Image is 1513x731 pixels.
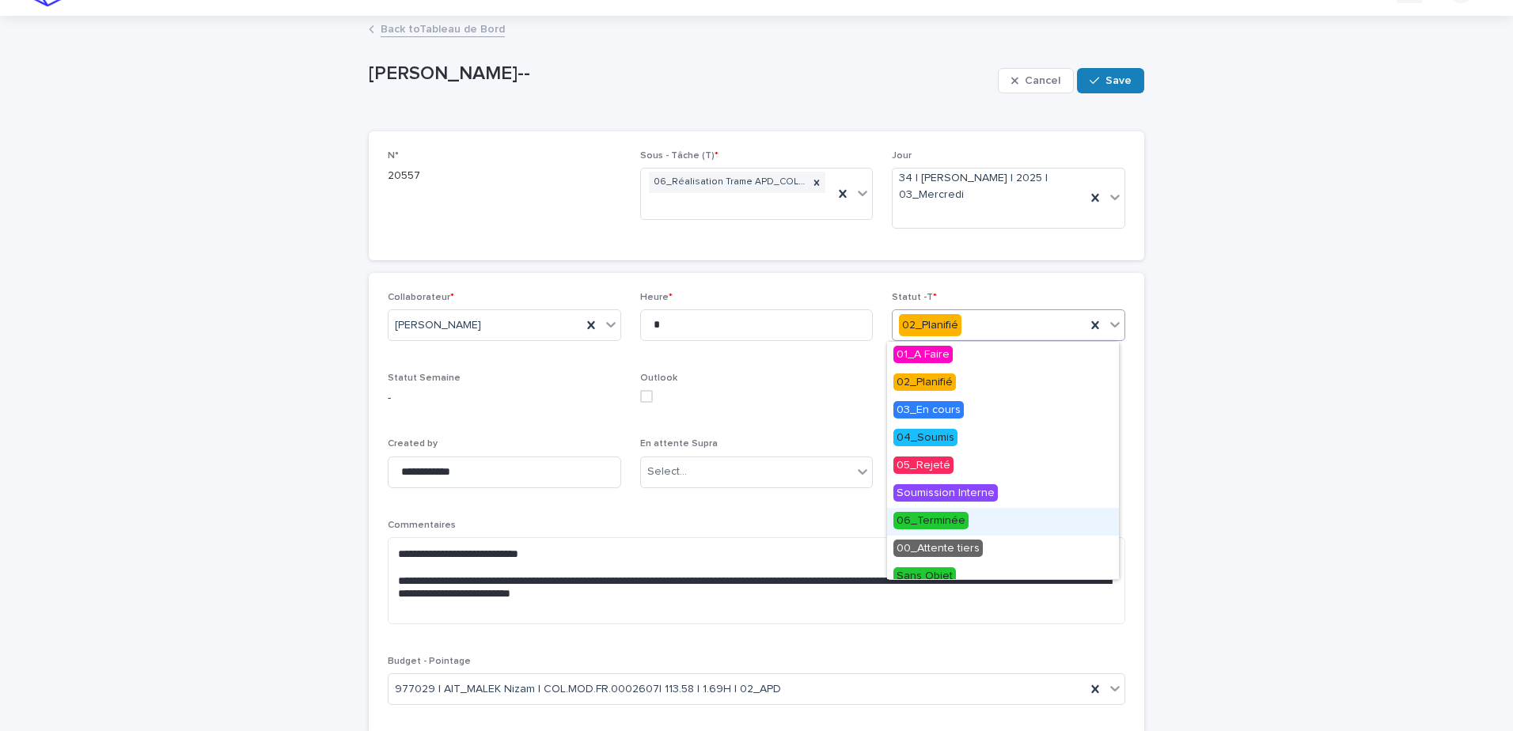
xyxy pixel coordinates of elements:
[388,390,621,407] p: -
[893,540,983,557] span: 00_Attente tiers
[647,464,687,480] div: Select...
[388,373,461,383] span: Statut Semaine
[892,151,912,161] span: Jour
[640,293,673,302] span: Heure
[893,429,957,446] span: 04_Soumis
[887,453,1119,480] div: 05_Rejeté
[388,168,621,184] p: 20557
[1025,75,1060,86] span: Cancel
[388,293,454,302] span: Collaborateur
[388,657,471,666] span: Budget - Pointage
[388,521,456,530] span: Commentaires
[893,456,954,474] span: 05_Rejeté
[887,342,1119,369] div: 01_A Faire
[899,314,961,337] div: 02_Planifié
[887,508,1119,536] div: 06_Terminée
[892,293,937,302] span: Statut -T
[893,373,956,391] span: 02_Planifié
[899,170,1079,203] span: 34 | [PERSON_NAME] | 2025 | 03_Mercredi
[649,172,809,193] div: 06_Réalisation Trame APD_COL.MOD.FR.0002607
[893,567,956,585] span: Sans Objet
[395,681,781,698] span: 977029 | AIT_MALEK Nizam | COL.MOD.FR.0002607| 113.58 | 1.69H | 02_APD
[998,68,1074,93] button: Cancel
[893,346,953,363] span: 01_A Faire
[1077,68,1144,93] button: Save
[388,439,438,449] span: Created by
[369,62,992,85] p: [PERSON_NAME]--
[887,397,1119,425] div: 03_En cours
[388,151,399,161] span: N°
[893,484,998,502] span: Soumission Interne
[640,439,718,449] span: En attente Supra
[887,425,1119,453] div: 04_Soumis
[395,317,481,334] span: [PERSON_NAME]
[381,19,505,37] a: Back toTableau de Bord
[1105,75,1132,86] span: Save
[640,151,719,161] span: Sous - Tâche (T)
[893,512,969,529] span: 06_Terminée
[887,369,1119,397] div: 02_Planifié
[887,536,1119,563] div: 00_Attente tiers
[893,401,964,419] span: 03_En cours
[887,563,1119,591] div: Sans Objet
[640,373,677,383] span: Outlook
[887,480,1119,508] div: Soumission Interne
